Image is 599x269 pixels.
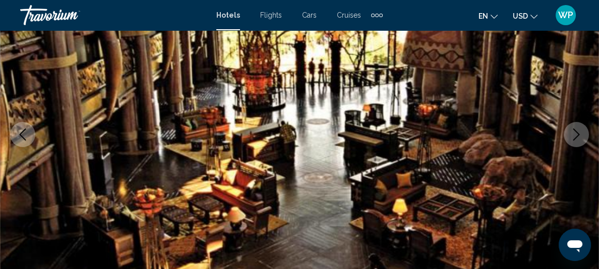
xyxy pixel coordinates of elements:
[564,122,589,147] button: Next image
[513,12,528,20] span: USD
[302,11,317,19] a: Cars
[478,9,498,23] button: Change language
[513,9,537,23] button: Change currency
[20,5,206,25] a: Travorium
[10,122,35,147] button: Previous image
[559,229,591,261] iframe: Button to launch messaging window
[553,5,579,26] button: User Menu
[260,11,282,19] a: Flights
[478,12,488,20] span: en
[558,10,573,20] span: WP
[337,11,361,19] a: Cruises
[216,11,240,19] a: Hotels
[371,7,383,23] button: Extra navigation items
